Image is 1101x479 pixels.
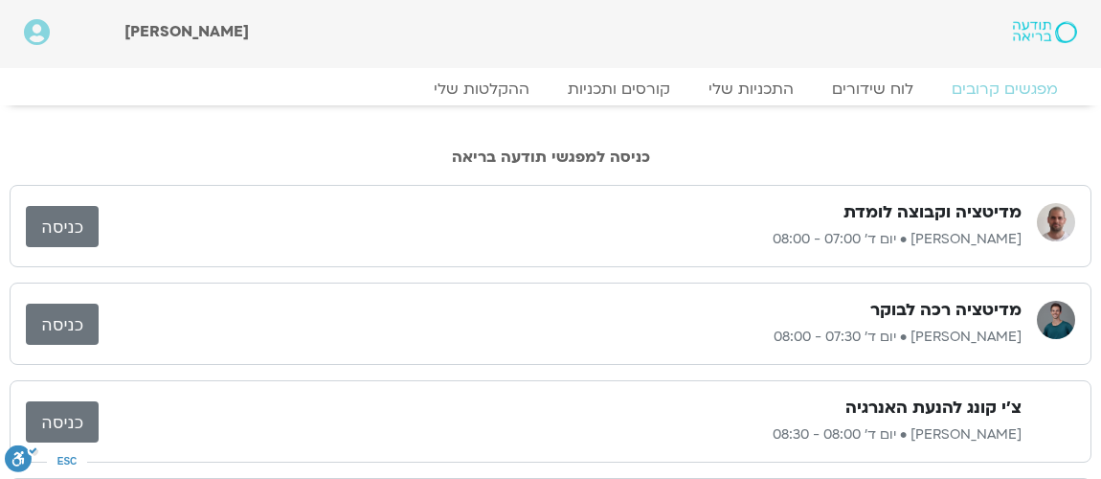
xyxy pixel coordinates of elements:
img: אורי דאובר [1037,301,1075,339]
h3: מדיטציה רכה לבוקר [870,299,1022,322]
a: התכניות שלי [689,80,813,99]
img: דקל קנטי [1037,203,1075,241]
a: כניסה [26,401,99,443]
span: [PERSON_NAME] [124,21,249,42]
img: רונית מלכין [1037,399,1075,437]
a: כניסה [26,206,99,247]
a: קורסים ותכניות [549,80,689,99]
p: [PERSON_NAME] • יום ד׳ 07:00 - 08:00 [99,228,1022,251]
h3: צ'י קונג להנעת האנרגיה [845,397,1022,420]
nav: Menu [24,80,1077,99]
p: [PERSON_NAME] • יום ד׳ 07:30 - 08:00 [99,326,1022,349]
a: ההקלטות שלי [415,80,549,99]
a: כניסה [26,304,99,345]
a: מפגשים קרובים [932,80,1077,99]
a: לוח שידורים [813,80,932,99]
p: [PERSON_NAME] • יום ד׳ 08:00 - 08:30 [99,423,1022,446]
h2: כניסה למפגשי תודעה בריאה [10,148,1091,166]
h3: מדיטציה וקבוצה לומדת [843,201,1022,224]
